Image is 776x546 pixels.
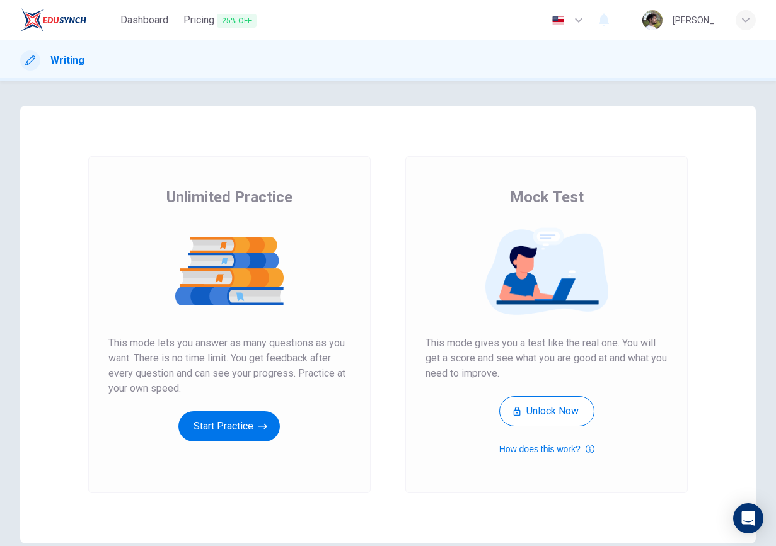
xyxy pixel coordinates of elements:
[499,441,594,457] button: How does this work?
[183,13,257,28] span: Pricing
[115,9,173,31] button: Dashboard
[20,8,86,33] img: EduSynch logo
[166,187,292,207] span: Unlimited Practice
[217,14,257,28] span: 25% OFF
[120,13,168,28] span: Dashboard
[20,8,115,33] a: EduSynch logo
[499,396,594,426] button: Unlock Now
[673,13,721,28] div: [PERSON_NAME]
[426,336,668,381] span: This mode gives you a test like the real one. You will get a score and see what you are good at a...
[108,336,350,396] span: This mode lets you answer as many questions as you want. There is no time limit. You get feedback...
[178,411,280,441] button: Start Practice
[178,9,262,32] button: Pricing25% OFF
[733,503,763,533] div: Open Intercom Messenger
[642,10,663,30] img: Profile picture
[550,16,566,25] img: en
[50,53,84,68] h1: Writing
[510,187,584,207] span: Mock Test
